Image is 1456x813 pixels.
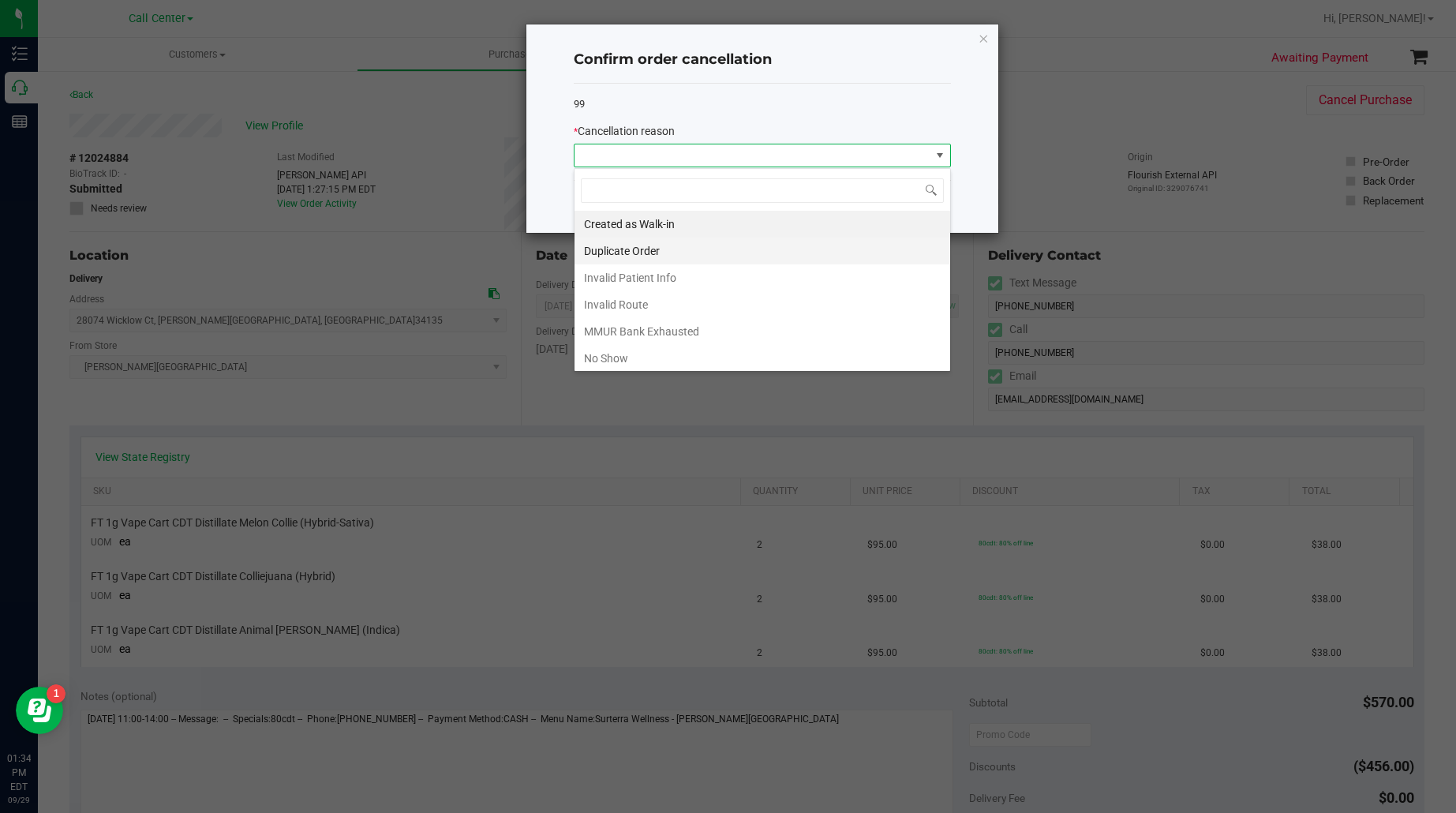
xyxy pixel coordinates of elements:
iframe: Resource center unread badge [47,684,66,703]
li: MMUR Bank Exhausted [575,318,950,345]
li: No Show [575,345,950,372]
li: Created as Walk-in [575,211,950,238]
button: Close [978,28,989,47]
span: 99 [574,98,585,110]
h4: Confirm order cancellation [574,50,951,70]
li: Invalid Patient Info [575,264,950,291]
li: Invalid Route [575,291,950,318]
li: Duplicate Order [575,238,950,264]
iframe: Resource center [16,687,63,734]
span: Cancellation reason [578,125,675,137]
